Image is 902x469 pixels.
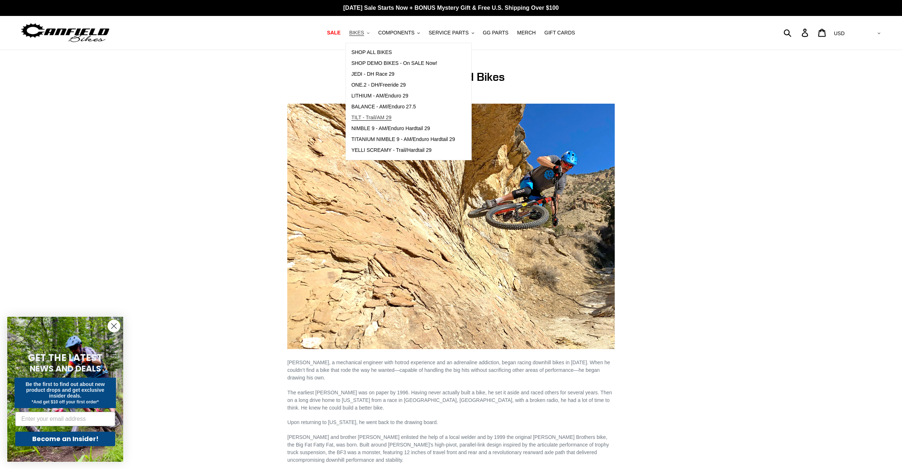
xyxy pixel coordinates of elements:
p: The earliest [PERSON_NAME] was on paper by 1996. Having never actually built a bike, he set it as... [287,389,614,412]
p: Upon returning to [US_STATE], he went back to the drawing board. [287,419,614,426]
img: Canfield Bikes [20,21,110,44]
input: Search [788,25,806,41]
span: *And get $10 off your first order* [32,399,99,404]
a: GIFT CARDS [541,28,579,38]
img: Canfield-Lithium-Lance-2.jpg [287,104,614,349]
span: JEDI - DH Race 29 [351,71,394,77]
span: MERCH [517,30,536,36]
a: LITHIUM - AM/Enduro 29 [346,91,460,101]
span: SERVICE PARTS [429,30,468,36]
span: SHOP ALL BIKES [351,49,392,55]
span: TILT - Trail/AM 29 [351,115,392,121]
span: SHOP DEMO BIKES - On SALE Now! [351,60,437,66]
span: GIFT CARDS [544,30,575,36]
span: SALE [327,30,341,36]
a: BALANCE - AM/Enduro 27.5 [346,101,460,112]
span: ONE.2 - DH/Freeride 29 [351,82,406,88]
a: ONE.2 - DH/Freeride 29 [346,80,460,91]
button: Become an Insider! [15,432,115,446]
a: NIMBLE 9 - AM/Enduro Hardtail 29 [346,123,460,134]
button: COMPONENTS [375,28,423,38]
a: SHOP DEMO BIKES - On SALE Now! [346,58,460,69]
span: NIMBLE 9 - AM/Enduro Hardtail 29 [351,125,430,132]
span: GG PARTS [483,30,509,36]
a: SALE [323,28,344,38]
h1: About Canfield Bikes [287,70,614,84]
p: [PERSON_NAME] and brother [PERSON_NAME] enlisted the help of a local welder and by 1999 the origi... [287,433,614,464]
span: NEWS AND DEALS [30,363,101,374]
button: BIKES [346,28,373,38]
span: GET THE LATEST [28,351,103,364]
a: MERCH [514,28,539,38]
input: Enter your email address [15,412,115,426]
span: BALANCE - AM/Enduro 27.5 [351,104,416,110]
a: YELLI SCREAMY - Trail/Hardtail 29 [346,145,460,156]
span: Be the first to find out about new product drops and get exclusive insider deals. [26,381,105,399]
a: TILT - Trail/AM 29 [346,112,460,123]
span: LITHIUM - AM/Enduro 29 [351,93,408,99]
a: GG PARTS [479,28,512,38]
span: BIKES [349,30,364,36]
p: [PERSON_NAME], a mechanical engineer with hotrod experience and an adrenaline addiction, began ra... [287,351,614,382]
a: TITANIUM NIMBLE 9 - AM/Enduro Hardtail 29 [346,134,460,145]
span: YELLI SCREAMY - Trail/Hardtail 29 [351,147,432,153]
a: JEDI - DH Race 29 [346,69,460,80]
a: SHOP ALL BIKES [346,47,460,58]
span: TITANIUM NIMBLE 9 - AM/Enduro Hardtail 29 [351,136,455,142]
button: SERVICE PARTS [425,28,477,38]
span: COMPONENTS [378,30,414,36]
button: Close dialog [108,320,120,332]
